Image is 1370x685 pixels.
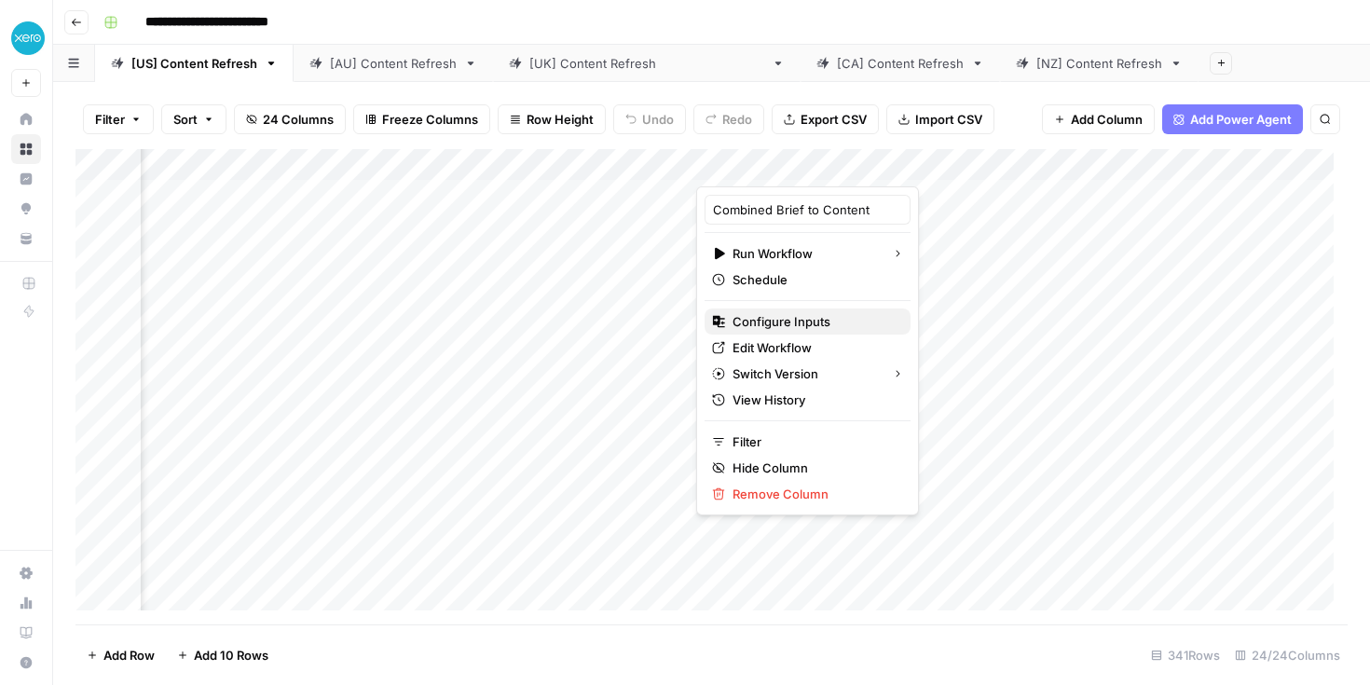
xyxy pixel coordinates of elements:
[382,110,478,129] span: Freeze Columns
[173,110,198,129] span: Sort
[1071,110,1143,129] span: Add Column
[498,104,606,134] button: Row Height
[1144,640,1227,670] div: 341 Rows
[613,104,686,134] button: Undo
[493,45,801,82] a: [[GEOGRAPHIC_DATA]] Content Refresh
[801,45,1000,82] a: [CA] Content Refresh
[733,270,896,289] span: Schedule
[733,338,896,357] span: Edit Workflow
[294,45,493,82] a: [AU] Content Refresh
[166,640,280,670] button: Add 10 Rows
[161,104,226,134] button: Sort
[11,588,41,618] a: Usage
[1000,45,1199,82] a: [NZ] Content Refresh
[11,134,41,164] a: Browse
[11,15,41,62] button: Workspace: XeroOps
[75,640,166,670] button: Add Row
[95,110,125,129] span: Filter
[733,364,877,383] span: Switch Version
[733,312,896,331] span: Configure Inputs
[11,21,45,55] img: XeroOps Logo
[722,110,752,129] span: Redo
[642,110,674,129] span: Undo
[733,485,896,503] span: Remove Column
[95,45,294,82] a: [US] Content Refresh
[263,110,334,129] span: 24 Columns
[11,194,41,224] a: Opportunities
[353,104,490,134] button: Freeze Columns
[733,390,896,409] span: View History
[772,104,879,134] button: Export CSV
[527,110,594,129] span: Row Height
[886,104,994,134] button: Import CSV
[11,648,41,678] button: Help + Support
[801,110,867,129] span: Export CSV
[103,646,155,664] span: Add Row
[11,164,41,194] a: Insights
[529,54,764,73] div: [[GEOGRAPHIC_DATA]] Content Refresh
[733,244,877,263] span: Run Workflow
[733,459,896,477] span: Hide Column
[11,104,41,134] a: Home
[1042,104,1155,134] button: Add Column
[693,104,764,134] button: Redo
[915,110,982,129] span: Import CSV
[11,618,41,648] a: Learning Hub
[330,54,457,73] div: [AU] Content Refresh
[83,104,154,134] button: Filter
[837,54,964,73] div: [CA] Content Refresh
[11,224,41,253] a: Your Data
[1227,640,1348,670] div: 24/24 Columns
[1190,110,1292,129] span: Add Power Agent
[234,104,346,134] button: 24 Columns
[194,646,268,664] span: Add 10 Rows
[131,54,257,73] div: [US] Content Refresh
[733,432,896,451] span: Filter
[1036,54,1162,73] div: [NZ] Content Refresh
[11,558,41,588] a: Settings
[1162,104,1303,134] button: Add Power Agent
